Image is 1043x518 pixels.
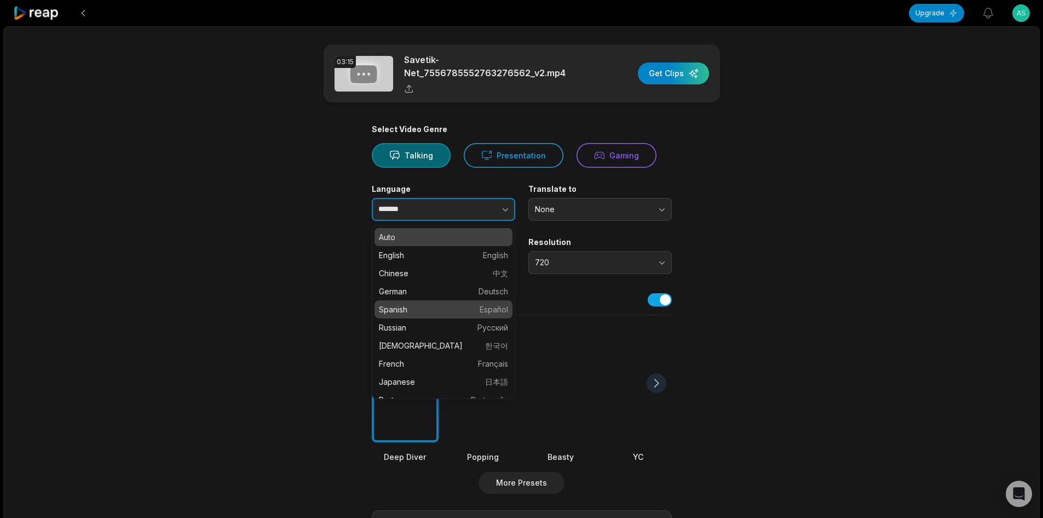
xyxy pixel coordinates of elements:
label: Language [372,184,515,194]
span: 720 [535,258,650,267]
p: Chinese [379,267,508,279]
p: French [379,358,508,369]
button: None [528,198,672,221]
div: Popping [450,451,516,463]
button: Get Clips [638,62,709,84]
span: None [535,204,650,214]
span: Português [471,394,508,406]
button: More Presets [479,472,564,494]
button: 720 [528,251,672,274]
div: Open Intercom Messenger [1006,481,1032,507]
p: English [379,249,508,261]
span: 中文 [493,267,508,279]
span: 한국어 [485,340,508,351]
label: Resolution [528,237,672,247]
p: Auto [379,231,508,243]
div: Select Video Genre [372,124,672,134]
span: Français [478,358,508,369]
p: Savetik-Net_7556785552763276562_v2.mp4 [404,53,593,79]
p: Russian [379,322,508,333]
div: Beasty [527,451,594,463]
div: Deep Diver [372,451,439,463]
span: 日本語 [485,376,508,388]
p: Portuguese [379,394,508,406]
p: Japanese [379,376,508,388]
button: Upgrade [909,4,964,22]
p: [DEMOGRAPHIC_DATA] [379,340,508,351]
label: Translate to [528,184,672,194]
p: Spanish [379,304,508,315]
button: Gaming [577,143,656,168]
div: 03:15 [335,56,356,68]
div: YC [605,451,672,463]
button: Presentation [464,143,563,168]
span: Русский [477,322,508,333]
span: Deutsch [479,286,508,297]
p: German [379,286,508,297]
span: Español [480,304,508,315]
span: English [483,249,508,261]
button: Talking [372,143,451,168]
